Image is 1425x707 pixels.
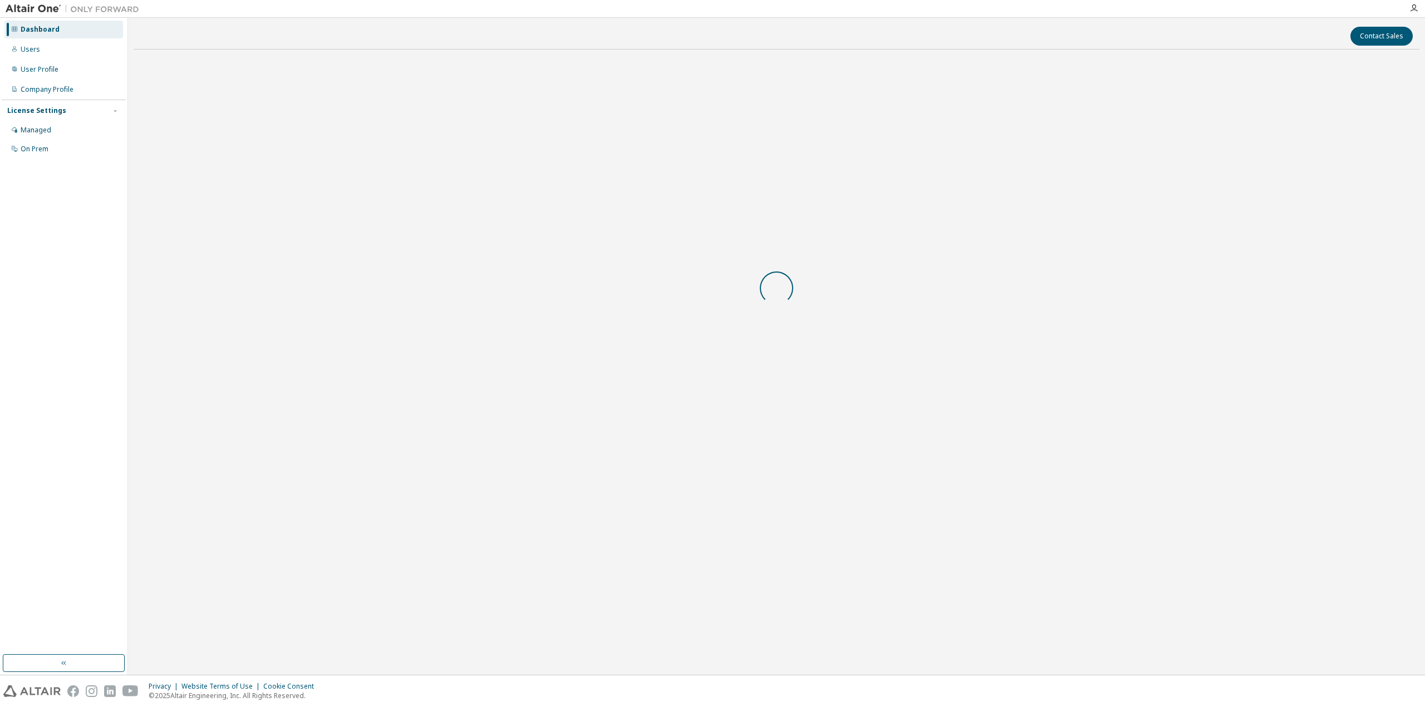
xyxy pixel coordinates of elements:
img: linkedin.svg [104,685,116,697]
div: Users [21,45,40,54]
div: On Prem [21,145,48,154]
img: Altair One [6,3,145,14]
div: Dashboard [21,25,60,34]
img: facebook.svg [67,685,79,697]
div: Privacy [149,682,181,691]
button: Contact Sales [1350,27,1413,46]
img: altair_logo.svg [3,685,61,697]
img: instagram.svg [86,685,97,697]
div: User Profile [21,65,58,74]
div: Cookie Consent [263,682,321,691]
div: Managed [21,126,51,135]
img: youtube.svg [122,685,139,697]
div: Company Profile [21,85,73,94]
p: © 2025 Altair Engineering, Inc. All Rights Reserved. [149,691,321,700]
div: Website Terms of Use [181,682,263,691]
div: License Settings [7,106,66,115]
